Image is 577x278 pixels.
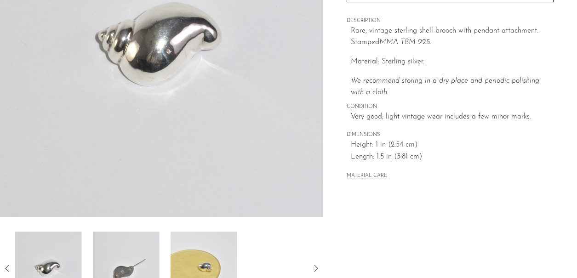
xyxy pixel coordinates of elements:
p: Material: Sterling silver. [351,56,554,68]
button: MATERIAL CARE [347,173,387,180]
span: CONDITION [347,103,554,111]
em: MMA TBM 925. [379,39,431,46]
i: We recommend storing in a dry place and periodic polishing with a cloth. [351,77,539,96]
span: Length: 1.5 in (3.81 cm) [351,151,554,163]
p: Rare, vintage sterling shell brooch with pendant attachment. Stamped [351,25,554,49]
span: Very good; light vintage wear includes a few minor marks. [351,111,554,123]
span: DESCRIPTION [347,17,554,25]
span: Height: 1 in (2.54 cm) [351,139,554,151]
span: DIMENSIONS [347,131,554,139]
